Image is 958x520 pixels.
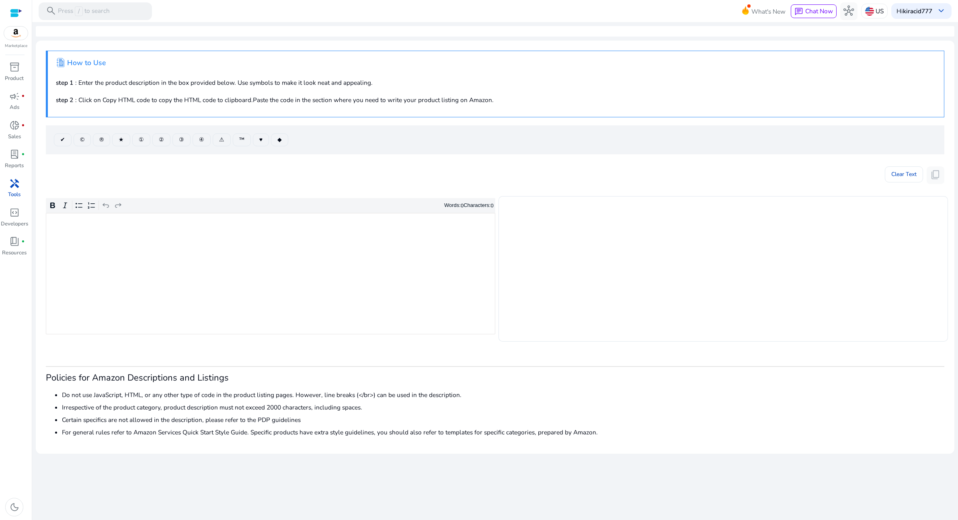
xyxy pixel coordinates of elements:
[843,6,854,16] span: hub
[8,191,21,199] p: Tools
[56,95,936,104] p: : Click on Copy HTML code to copy the HTML code to clipboard.Paste the code in the section where ...
[2,249,27,257] p: Resources
[4,27,28,40] img: amazon.svg
[46,6,56,16] span: search
[751,4,786,18] span: What's New
[461,203,464,209] label: 0
[46,373,944,383] h3: Policies for Amazon Descriptions and Listings
[159,135,164,144] span: ②
[840,2,858,20] button: hub
[896,8,932,14] p: Hi
[67,59,106,67] h4: How to Use
[277,135,282,144] span: ◆
[233,133,251,146] button: ™
[46,198,495,213] div: Editor toolbar
[9,91,20,102] span: campaign
[56,78,73,87] b: step 1
[80,135,84,144] span: ©
[46,213,495,334] div: Rich Text Editor. Editing area: main. Press Alt+0 for help.
[193,133,211,146] button: ④
[74,133,91,146] button: ©
[9,236,20,247] span: book_4
[5,75,24,83] p: Product
[885,166,923,182] button: Clear Text
[179,135,184,144] span: ③
[132,133,150,146] button: ①
[21,153,25,156] span: fiber_manual_record
[219,135,224,144] span: ⚠
[239,135,244,144] span: ™
[794,7,803,16] span: chat
[54,133,72,146] button: ✔
[259,135,263,144] span: ♥
[891,166,917,182] span: Clear Text
[9,178,20,189] span: handyman
[60,135,65,144] span: ✔
[253,133,269,146] button: ♥
[21,124,25,127] span: fiber_manual_record
[21,240,25,244] span: fiber_manual_record
[21,94,25,98] span: fiber_manual_record
[139,135,144,144] span: ①
[444,201,494,211] div: Words: Characters:
[62,403,944,412] li: Irrespective of the product category, product description must not exceed 2000 characters, includ...
[56,96,73,104] b: step 2
[62,415,944,424] li: Certain specifics are not allowed in the description, please refer to the PDP guidelines
[10,104,19,112] p: Ads
[172,133,191,146] button: ③
[903,7,932,15] b: kiracid777
[876,4,884,18] p: US
[62,428,944,437] li: For general rules refer to Amazon Services Quick Start Style Guide. Specific products have extra ...
[9,502,20,512] span: dark_mode
[8,133,21,141] p: Sales
[213,133,231,146] button: ⚠
[99,135,104,144] span: ®
[9,62,20,72] span: inventory_2
[75,6,82,16] span: /
[271,133,288,146] button: ◆
[9,149,20,160] span: lab_profile
[119,135,124,144] span: ★
[865,7,874,16] img: us.svg
[791,4,836,18] button: chatChat Now
[5,43,27,49] p: Marketplace
[58,6,110,16] p: Press to search
[805,7,833,15] span: Chat Now
[490,203,493,209] label: 0
[9,207,20,218] span: code_blocks
[152,133,170,146] button: ②
[56,78,936,87] p: : Enter the product description in the box provided below. Use symbols to make it look neat and a...
[9,120,20,131] span: donut_small
[5,162,24,170] p: Reports
[62,390,944,399] li: Do not use JavaScript, HTML, or any other type of code in the product listing pages. However, lin...
[93,133,110,146] button: ®
[1,220,28,228] p: Developers
[199,135,204,144] span: ④
[936,6,946,16] span: keyboard_arrow_down
[112,133,130,146] button: ★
